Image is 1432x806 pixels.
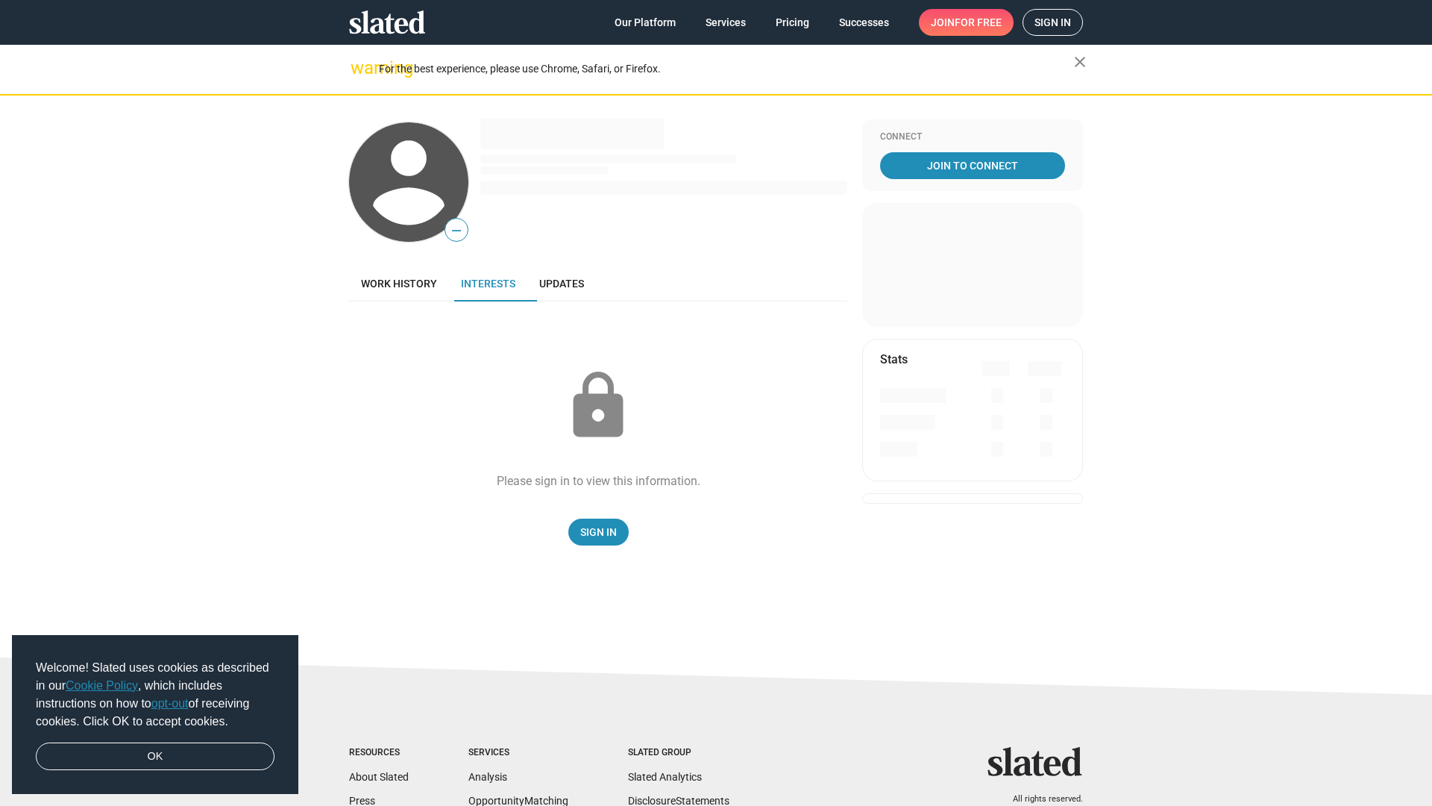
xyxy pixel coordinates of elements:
span: Pricing [776,9,809,36]
span: Sign in [1034,10,1071,35]
mat-icon: lock [561,369,635,443]
span: Services [706,9,746,36]
span: Join [931,9,1002,36]
a: Successes [827,9,901,36]
span: Interests [461,278,515,290]
mat-icon: close [1071,53,1089,71]
span: Successes [839,9,889,36]
a: Updates [527,266,596,302]
a: Sign in [1023,9,1083,36]
div: Connect [880,131,1065,143]
span: Our Platform [615,9,676,36]
div: Services [468,747,568,759]
a: Analysis [468,771,507,783]
div: cookieconsent [12,635,298,795]
a: Pricing [764,9,821,36]
span: Sign In [580,519,617,546]
span: Work history [361,278,437,290]
div: For the best experience, please use Chrome, Safari, or Firefox. [379,59,1074,79]
a: Cookie Policy [66,679,138,692]
mat-card-title: Stats [880,352,908,367]
span: Join To Connect [883,152,1062,179]
a: Sign In [568,519,629,546]
a: Joinfor free [919,9,1014,36]
a: Work history [349,266,449,302]
div: Please sign in to view this information. [497,473,700,489]
mat-icon: warning [351,59,368,77]
a: Our Platform [603,9,688,36]
a: Slated Analytics [628,771,702,783]
a: Services [694,9,758,36]
a: Interests [449,266,527,302]
span: Welcome! Slated uses cookies as described in our , which includes instructions on how to of recei... [36,659,274,731]
a: dismiss cookie message [36,743,274,771]
a: About Slated [349,771,409,783]
span: — [445,221,468,240]
div: Slated Group [628,747,729,759]
a: opt-out [151,697,189,710]
span: for free [955,9,1002,36]
span: Updates [539,278,584,290]
a: Join To Connect [880,152,1065,179]
div: Resources [349,747,409,759]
